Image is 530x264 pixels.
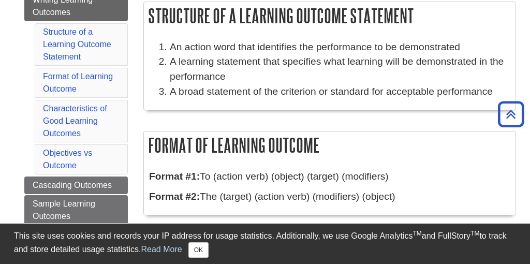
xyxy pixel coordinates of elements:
[43,27,111,61] a: Structure of a Learning Outcome Statement
[188,242,209,258] button: Close
[43,149,92,170] a: Objectives vs Outcome
[170,40,510,55] li: An action word that identifies the performance to be demonstrated
[149,189,510,204] p: The (target) (action verb) (modifiers) (object)
[144,131,516,159] h2: Format of Learning Outcome
[149,169,510,184] p: To (action verb) (object) (target) (modifiers)
[170,84,510,99] li: A broad statement of the criterion or standard for acceptable performance
[144,2,516,30] h2: Structure of a Learning Outcome Statement
[24,195,128,225] a: Sample Learning Outcomes
[43,104,107,138] a: Characteristics of Good Learning Outcomes
[43,72,113,93] a: Format of Learning Outcome
[14,230,516,258] div: This site uses cookies and records your IP address for usage statistics. Additionally, we use Goo...
[413,230,421,237] sup: TM
[141,245,182,254] a: Read More
[24,177,128,194] a: Cascading Outcomes
[494,107,527,121] a: Back to Top
[149,171,200,182] strong: Format #1:
[470,230,479,237] sup: TM
[170,54,510,84] li: A learning statement that specifies what learning will be demonstrated in the performance
[149,191,200,202] strong: Format #2:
